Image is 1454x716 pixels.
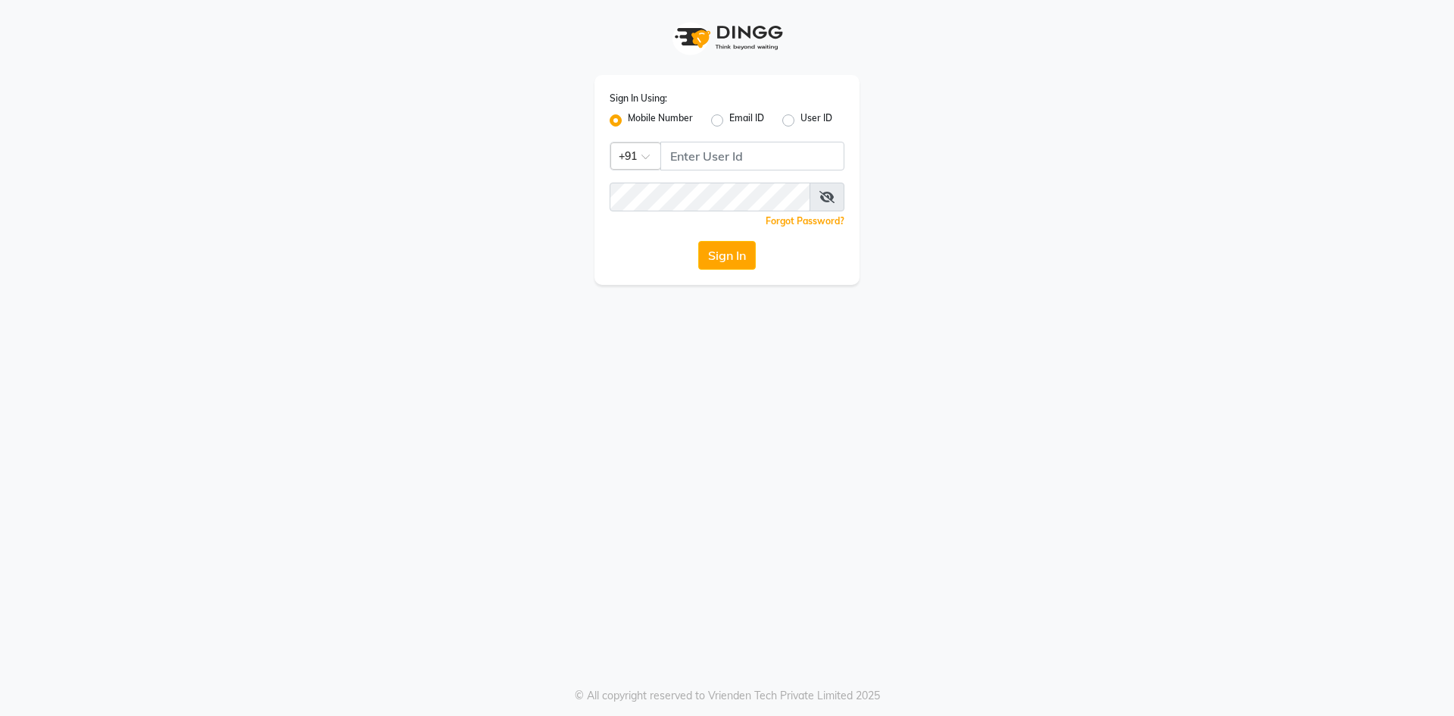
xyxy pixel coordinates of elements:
button: Sign In [698,241,756,270]
label: User ID [800,111,832,130]
img: logo1.svg [666,15,788,60]
label: Email ID [729,111,764,130]
input: Username [610,183,810,211]
input: Username [660,142,844,170]
label: Mobile Number [628,111,693,130]
a: Forgot Password? [766,215,844,227]
label: Sign In Using: [610,92,667,105]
